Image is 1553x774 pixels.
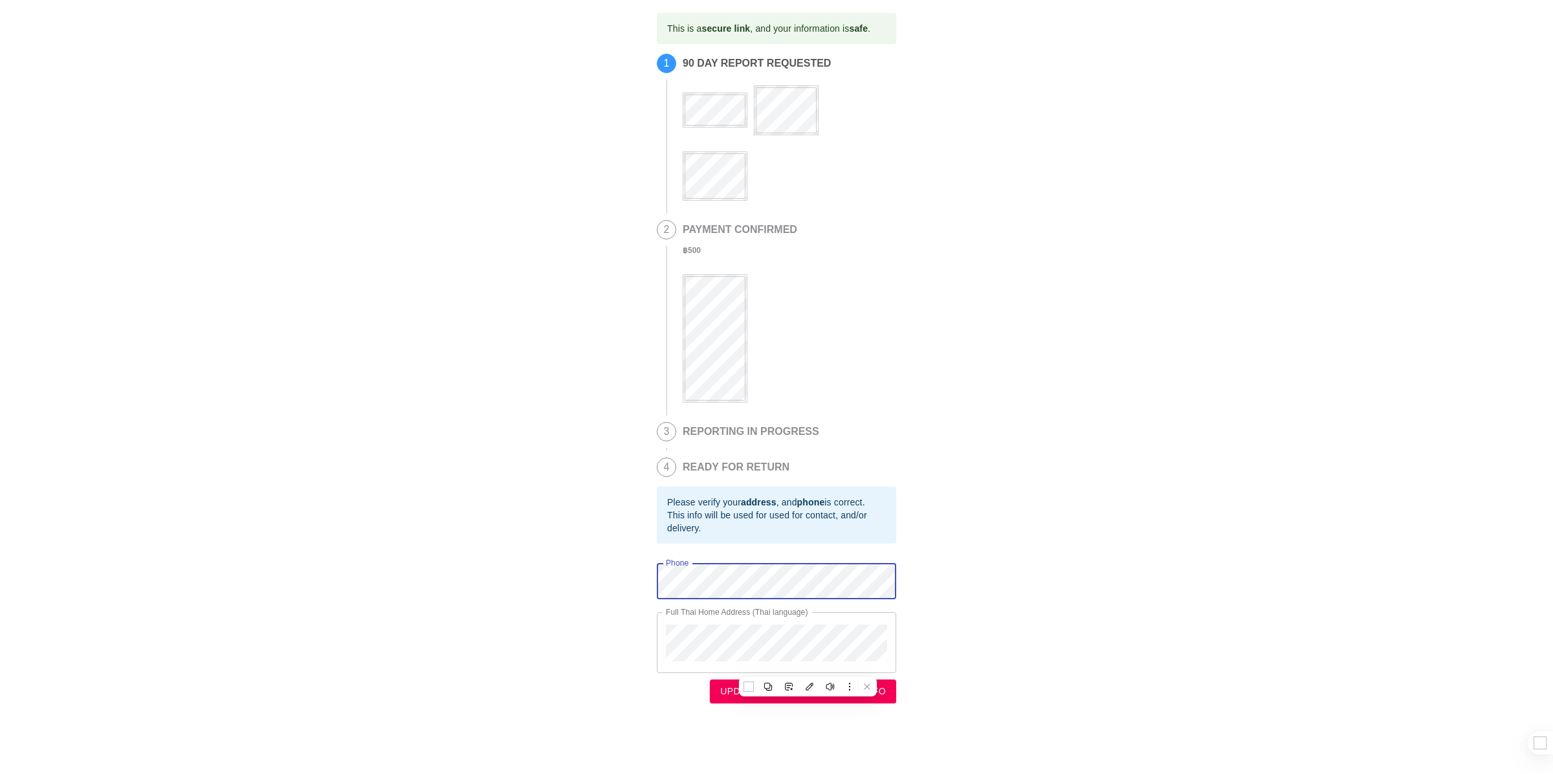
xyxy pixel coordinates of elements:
[657,221,676,239] span: 2
[683,426,819,437] h2: REPORTING IN PROGRESS
[683,246,701,255] b: ฿ 500
[720,683,886,700] span: UPDATE CONTACT / DELIVERY INFO
[683,224,797,236] h2: PAYMENT CONFIRMED
[797,497,825,507] b: phone
[657,54,676,72] span: 1
[657,423,676,441] span: 3
[849,23,868,34] b: safe
[683,461,789,473] h2: READY FOR RETURN
[683,58,890,69] h2: 90 DAY REPORT REQUESTED
[701,23,750,34] b: secure link
[667,509,886,535] div: This info will be used for used for contact, and/or delivery.
[667,17,870,40] div: This is a , and your information is .
[667,496,886,509] div: Please verify your , and is correct.
[710,680,896,703] button: UPDATE CONTACT / DELIVERY INFO
[741,497,776,507] b: address
[657,458,676,476] span: 4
